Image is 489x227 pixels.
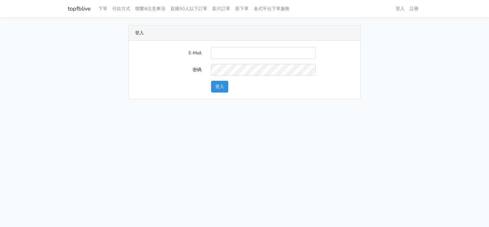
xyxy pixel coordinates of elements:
[68,3,91,15] a: topfblive
[168,3,210,15] a: 直播50人以下訂單
[130,64,206,76] label: 密碼
[210,3,233,15] a: 影片訂單
[211,81,228,93] button: 登入
[233,3,251,15] a: 新下單
[407,3,421,15] a: 註冊
[129,25,360,41] div: 登入
[393,3,407,15] a: 登入
[133,3,168,15] a: 聯繫&注意事項
[251,3,292,15] a: 各式平台下單服務
[130,47,206,59] label: E-Mail
[110,3,133,15] a: 付款方式
[96,3,110,15] a: 下單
